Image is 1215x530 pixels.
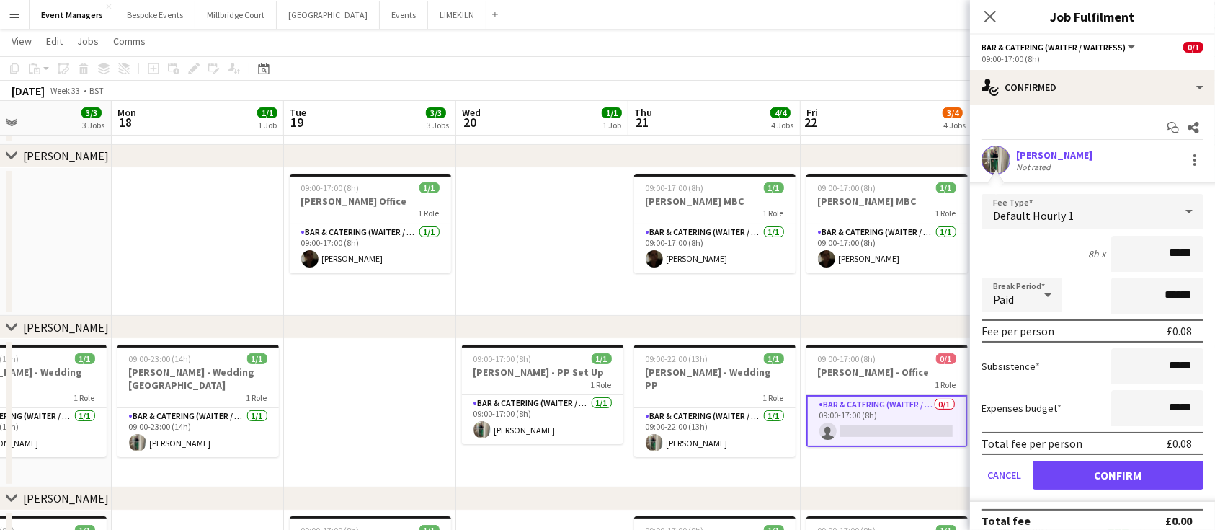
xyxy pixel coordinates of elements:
[634,345,796,457] app-job-card: 09:00-22:00 (13h)1/1[PERSON_NAME] - Wedding PP1 RoleBar & Catering (Waiter / waitress)1/109:00-22...
[806,174,968,273] app-job-card: 09:00-17:00 (8h)1/1[PERSON_NAME] MBC1 RoleBar & Catering (Waiter / waitress)1/109:00-17:00 (8h)[P...
[1183,42,1203,53] span: 0/1
[591,379,612,390] span: 1 Role
[646,353,708,364] span: 09:00-22:00 (13h)
[473,353,532,364] span: 09:00-17:00 (8h)
[1016,162,1054,172] div: Not rated
[12,84,45,98] div: [DATE]
[982,53,1203,64] div: 09:00-17:00 (8h)
[81,107,102,118] span: 3/3
[290,224,451,273] app-card-role: Bar & Catering (Waiter / waitress)1/109:00-17:00 (8h)[PERSON_NAME]
[258,120,277,131] div: 1 Job
[247,353,267,364] span: 1/1
[428,1,486,29] button: LIMEKILN
[117,345,279,457] app-job-card: 09:00-23:00 (14h)1/1[PERSON_NAME] - Wedding [GEOGRAPHIC_DATA]1 RoleBar & Catering (Waiter / waitr...
[427,120,449,131] div: 3 Jobs
[943,107,963,118] span: 3/4
[246,392,267,403] span: 1 Role
[290,106,306,119] span: Tue
[462,106,481,119] span: Wed
[935,379,956,390] span: 1 Role
[107,32,151,50] a: Comms
[634,174,796,273] app-job-card: 09:00-17:00 (8h)1/1[PERSON_NAME] MBC1 RoleBar & Catering (Waiter / waitress)1/109:00-17:00 (8h)[P...
[460,114,481,131] span: 20
[117,106,136,119] span: Mon
[982,402,1062,415] label: Expenses budget
[117,408,279,457] app-card-role: Bar & Catering (Waiter / waitress)1/109:00-23:00 (14h)[PERSON_NAME]
[634,224,796,273] app-card-role: Bar & Catering (Waiter / waitress)1/109:00-17:00 (8h)[PERSON_NAME]
[634,106,652,119] span: Thu
[602,120,621,131] div: 1 Job
[6,32,37,50] a: View
[71,32,104,50] a: Jobs
[936,353,956,364] span: 0/1
[75,353,95,364] span: 1/1
[818,353,876,364] span: 09:00-17:00 (8h)
[818,182,876,193] span: 09:00-17:00 (8h)
[301,182,360,193] span: 09:00-17:00 (8h)
[970,70,1215,105] div: Confirmed
[771,120,793,131] div: 4 Jobs
[115,114,136,131] span: 18
[1167,436,1192,451] div: £0.08
[129,353,192,364] span: 09:00-23:00 (14h)
[46,35,63,48] span: Edit
[804,114,818,131] span: 22
[74,392,95,403] span: 1 Role
[770,107,791,118] span: 4/4
[936,182,956,193] span: 1/1
[89,85,104,96] div: BST
[23,320,109,335] div: [PERSON_NAME]
[982,436,1082,451] div: Total fee per person
[1088,247,1105,260] div: 8h x
[1016,149,1092,162] div: [PERSON_NAME]
[462,395,623,444] app-card-role: Bar & Catering (Waiter / waitress)1/109:00-17:00 (8h)[PERSON_NAME]
[634,195,796,208] h3: [PERSON_NAME] MBC
[764,353,784,364] span: 1/1
[970,7,1215,26] h3: Job Fulfilment
[290,174,451,273] app-job-card: 09:00-17:00 (8h)1/1[PERSON_NAME] Office1 RoleBar & Catering (Waiter / waitress)1/109:00-17:00 (8h...
[23,149,109,163] div: [PERSON_NAME]
[806,224,968,273] app-card-role: Bar & Catering (Waiter / waitress)1/109:00-17:00 (8h)[PERSON_NAME]
[982,42,1137,53] button: Bar & Catering (Waiter / waitress)
[462,345,623,444] app-job-card: 09:00-17:00 (8h)1/1[PERSON_NAME] - PP Set Up1 RoleBar & Catering (Waiter / waitress)1/109:00-17:0...
[419,208,440,218] span: 1 Role
[1033,461,1203,490] button: Confirm
[806,345,968,447] app-job-card: 09:00-17:00 (8h)0/1[PERSON_NAME] - Office1 RoleBar & Catering (Waiter / waitress)0/109:00-17:00 (8h)
[634,408,796,457] app-card-role: Bar & Catering (Waiter / waitress)1/109:00-22:00 (13h)[PERSON_NAME]
[592,353,612,364] span: 1/1
[982,513,1031,528] div: Total fee
[380,1,428,29] button: Events
[763,392,784,403] span: 1 Role
[82,120,104,131] div: 3 Jobs
[1165,513,1192,528] div: £0.00
[646,182,704,193] span: 09:00-17:00 (8h)
[982,461,1027,490] button: Cancel
[632,114,652,131] span: 21
[943,120,966,131] div: 4 Jobs
[982,324,1054,338] div: Fee per person
[40,32,68,50] a: Edit
[113,35,146,48] span: Comms
[764,182,784,193] span: 1/1
[290,195,451,208] h3: [PERSON_NAME] Office
[48,85,84,96] span: Week 33
[23,491,109,505] div: [PERSON_NAME]
[993,208,1074,223] span: Default Hourly 1
[12,35,32,48] span: View
[1167,324,1192,338] div: £0.08
[634,366,796,392] h3: [PERSON_NAME] - Wedding PP
[419,182,440,193] span: 1/1
[462,366,623,379] h3: [PERSON_NAME] - PP Set Up
[426,107,446,118] span: 3/3
[30,1,115,29] button: Event Managers
[993,292,1014,306] span: Paid
[763,208,784,218] span: 1 Role
[257,107,277,118] span: 1/1
[806,366,968,379] h3: [PERSON_NAME] - Office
